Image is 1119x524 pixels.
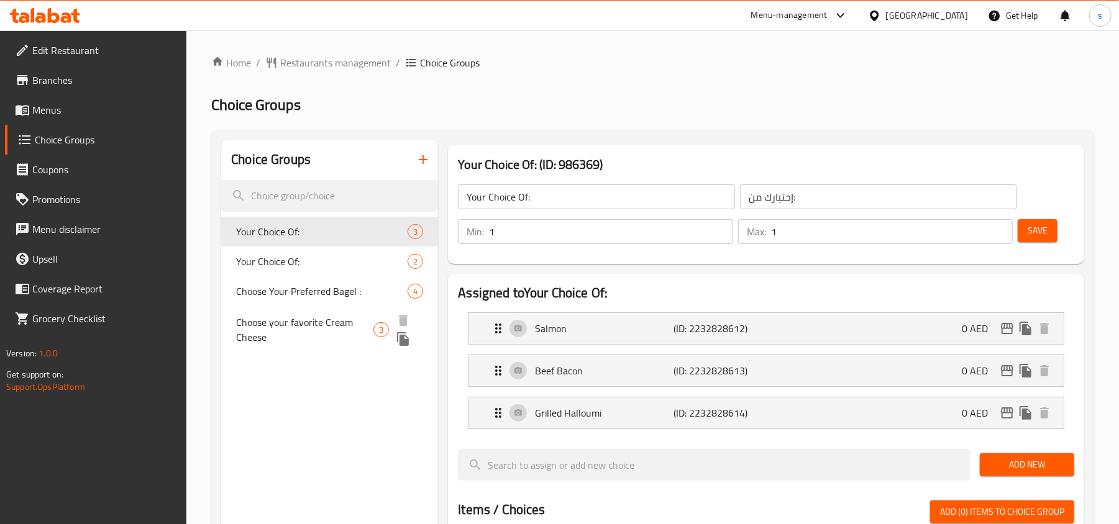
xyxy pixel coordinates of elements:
span: Coupons [32,162,177,177]
button: edit [998,404,1016,422]
button: delete [1035,404,1054,422]
p: 0 AED [962,363,998,378]
span: Version: [6,345,37,361]
span: 4 [408,286,422,297]
div: [GEOGRAPHIC_DATA] [886,9,968,22]
p: (ID: 2232828612) [674,321,767,336]
a: Upsell [5,244,187,274]
h2: Choice Groups [231,150,311,169]
span: 3 [408,226,422,238]
div: Choose Your Preferred Bagel :4 [221,276,438,306]
div: Choices [373,322,389,337]
p: Grilled Halloumi [535,405,674,420]
div: Your Choice Of:2 [221,246,438,276]
a: Restaurants management [265,55,391,70]
li: Expand [458,307,1074,350]
span: Choice Groups [211,91,301,119]
li: Expand [458,392,1074,434]
li: Expand [458,350,1074,392]
span: Your Choice Of: [236,254,408,269]
div: Choices [408,224,423,239]
span: Branches [32,73,177,88]
input: search [458,449,970,481]
h3: Your Choice Of: (ID: 986369) [458,155,1074,174]
p: Min: [467,224,484,239]
button: edit [998,361,1016,380]
span: Menus [32,102,177,117]
button: Add New [980,453,1074,476]
span: Add (0) items to choice group [940,504,1064,520]
p: 0 AED [962,405,998,420]
button: duplicate [1016,319,1035,338]
a: Edit Restaurant [5,35,187,65]
button: delete [394,311,413,330]
a: Branches [5,65,187,95]
span: 1.0.0 [39,345,58,361]
nav: breadcrumb [211,55,1094,70]
a: Menus [5,95,187,125]
div: Choices [408,254,423,269]
span: 2 [408,256,422,268]
li: / [396,55,400,70]
button: duplicate [394,330,413,348]
span: Choice Groups [35,132,177,147]
span: Save [1028,223,1048,238]
span: Menu disclaimer [32,222,177,237]
span: Add New [990,457,1064,472]
span: Upsell [32,251,177,266]
button: delete [1035,319,1054,338]
div: Choose your favorite Cream Cheese3deleteduplicate [221,306,438,353]
span: Get support on: [6,366,63,382]
a: Coupons [5,155,187,184]
a: Menu disclaimer [5,214,187,244]
span: Choose your favorite Cream Cheese [236,315,373,345]
button: edit [998,319,1016,338]
div: Menu-management [751,8,828,23]
span: Your Choice Of: [236,224,408,239]
a: Grocery Checklist [5,304,187,333]
button: Save [1018,219,1057,242]
span: Restaurants management [280,55,391,70]
span: Promotions [32,192,177,207]
button: duplicate [1016,404,1035,422]
p: 0 AED [962,321,998,336]
li: / [256,55,260,70]
span: Edit Restaurant [32,43,177,58]
span: 3 [374,324,388,336]
p: Max: [747,224,766,239]
span: Choice Groups [420,55,480,70]
div: Your Choice Of:3 [221,217,438,246]
p: Beef Bacon [535,363,674,378]
button: delete [1035,361,1054,380]
div: Expand [468,355,1064,386]
span: Coverage Report [32,281,177,296]
span: Grocery Checklist [32,311,177,326]
h2: Items / Choices [458,500,545,519]
h2: Assigned to Your Choice Of: [458,284,1074,302]
p: Salmon [535,321,674,336]
button: duplicate [1016,361,1035,380]
p: (ID: 2232828614) [674,405,767,420]
p: (ID: 2232828613) [674,363,767,378]
button: Add (0) items to choice group [930,500,1074,523]
input: search [221,180,438,212]
div: Expand [468,313,1064,344]
a: Choice Groups [5,125,187,155]
div: Expand [468,397,1064,428]
a: Coverage Report [5,274,187,304]
div: Choices [408,284,423,299]
a: Support.OpsPlatform [6,379,85,395]
span: s [1098,9,1102,22]
a: Promotions [5,184,187,214]
span: Choose Your Preferred Bagel : [236,284,408,299]
a: Home [211,55,251,70]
